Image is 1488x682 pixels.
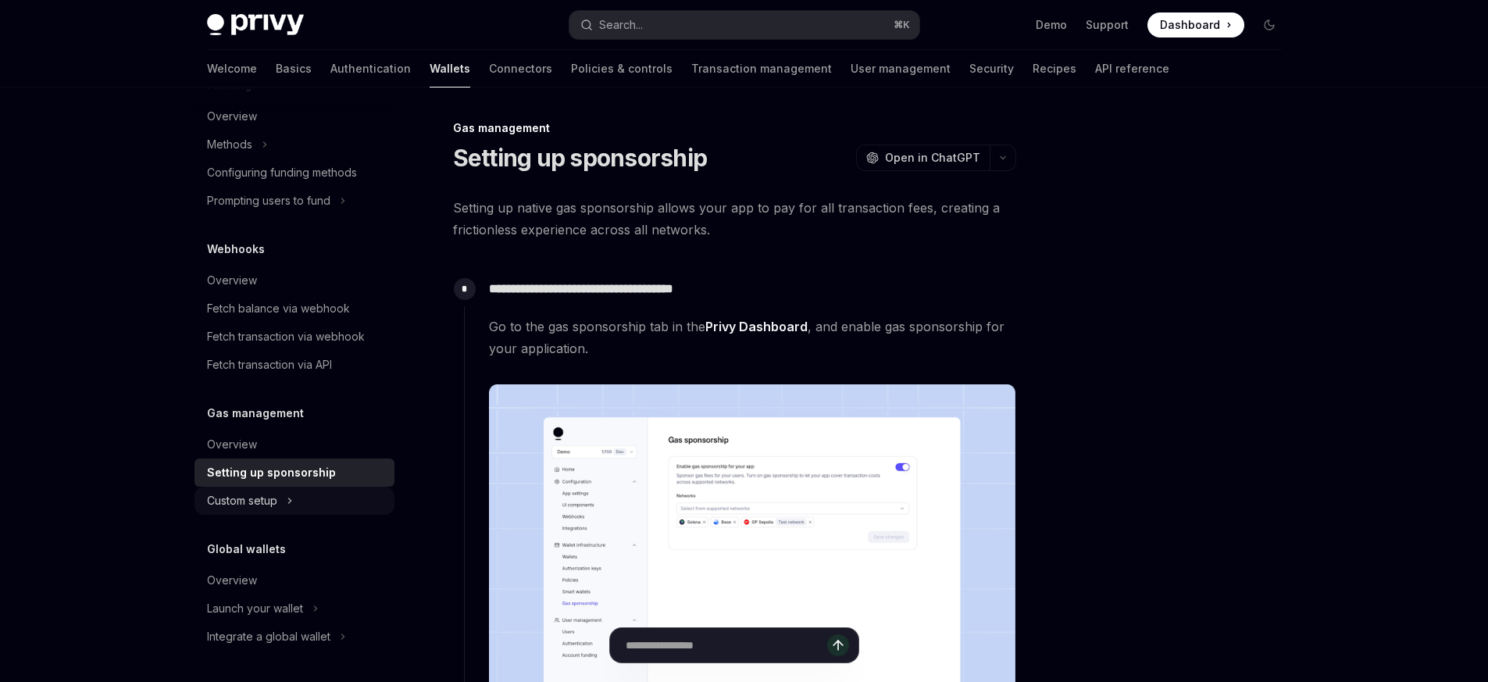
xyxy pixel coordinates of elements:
[207,135,252,154] div: Methods
[194,566,394,595] a: Overview
[885,150,980,166] span: Open in ChatGPT
[207,627,330,646] div: Integrate a global wallet
[827,634,849,656] button: Send message
[1257,12,1282,37] button: Toggle dark mode
[1036,17,1067,33] a: Demo
[1147,12,1244,37] a: Dashboard
[599,16,643,34] div: Search...
[207,404,304,423] h5: Gas management
[207,327,365,346] div: Fetch transaction via webhook
[194,459,394,487] a: Setting up sponsorship
[194,295,394,323] a: Fetch balance via webhook
[1160,17,1220,33] span: Dashboard
[194,351,394,379] a: Fetch transaction via API
[569,11,919,39] button: Search...⌘K
[894,19,910,31] span: ⌘ K
[1033,50,1076,87] a: Recipes
[489,316,1015,359] span: Go to the gas sponsorship tab in the , and enable gas sponsorship for your application.
[276,50,312,87] a: Basics
[207,355,332,374] div: Fetch transaction via API
[207,299,350,318] div: Fetch balance via webhook
[207,191,330,210] div: Prompting users to fund
[194,323,394,351] a: Fetch transaction via webhook
[453,120,1016,136] div: Gas management
[207,240,265,259] h5: Webhooks
[207,50,257,87] a: Welcome
[207,463,336,482] div: Setting up sponsorship
[207,599,303,618] div: Launch your wallet
[207,571,257,590] div: Overview
[194,266,394,295] a: Overview
[207,540,286,559] h5: Global wallets
[453,197,1016,241] span: Setting up native gas sponsorship allows your app to pay for all transaction fees, creating a fri...
[207,491,277,510] div: Custom setup
[430,50,470,87] a: Wallets
[453,144,708,172] h1: Setting up sponsorship
[207,14,304,36] img: dark logo
[705,319,808,335] a: Privy Dashboard
[1095,50,1169,87] a: API reference
[194,430,394,459] a: Overview
[856,145,990,171] button: Open in ChatGPT
[691,50,832,87] a: Transaction management
[330,50,411,87] a: Authentication
[1086,17,1129,33] a: Support
[571,50,673,87] a: Policies & controls
[969,50,1014,87] a: Security
[194,159,394,187] a: Configuring funding methods
[207,435,257,454] div: Overview
[194,102,394,130] a: Overview
[207,107,257,126] div: Overview
[207,271,257,290] div: Overview
[851,50,951,87] a: User management
[489,50,552,87] a: Connectors
[207,163,357,182] div: Configuring funding methods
